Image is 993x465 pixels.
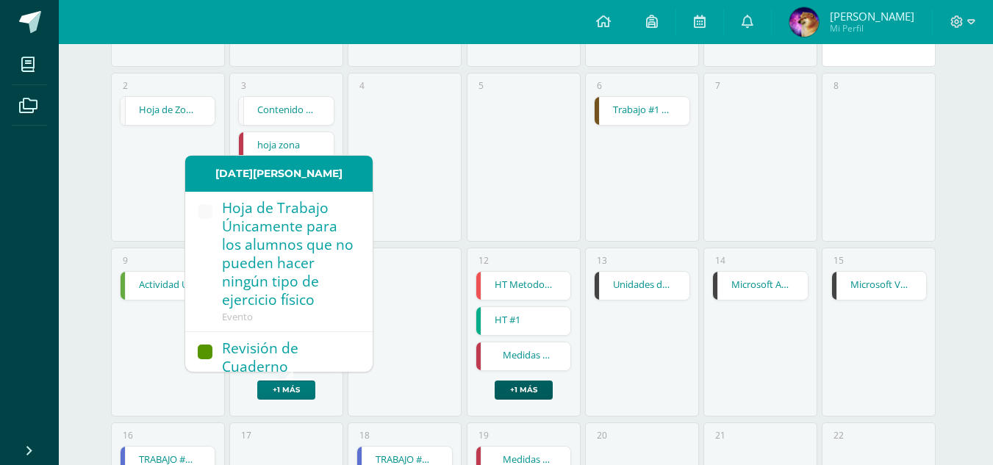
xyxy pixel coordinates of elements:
a: HT Metodo Grafico [476,272,571,300]
div: 12 [478,254,489,267]
span: Mi Perfil [830,22,914,35]
div: Hoja de Trabajo Únicamente para los alumnos que no pueden hacer ningún tipo de ejercicio físico [222,199,358,311]
div: 16 [123,429,133,441]
div: Revisión de Cuaderno [222,339,358,378]
div: 8 [834,79,839,92]
div: HT #1 | Tarea [476,306,572,336]
div: 22 [834,429,844,441]
div: 3 [241,79,246,92]
a:  Medidas de Dispersión datos no agrupados [476,342,571,370]
div: 14 [715,254,725,267]
div: 2 [123,79,128,92]
div: Contenido de Voleibol y Cancha de Voleibol y sus medidas | Evento [238,96,334,126]
a: Trabajo #1 - El modernismo [595,97,689,125]
a: Microsoft Access Creación de Consultas [713,272,808,300]
div: 20 [597,429,607,441]
div: [DATE][PERSON_NAME] [185,156,373,192]
div:  Medidas de Dispersión datos no agrupados | Tarea [476,342,572,371]
div: 15 [834,254,844,267]
div: 18 [359,429,370,441]
div: 7 [715,79,720,92]
div: Trabajo #1 - El modernismo | Tarea [594,96,690,126]
div: 13 [597,254,607,267]
div: 5 [478,79,484,92]
div: HT Metodo Grafico | Tarea [476,271,572,300]
div: Microsoft Visual Basic | Tarea [831,271,928,300]
a: Unidades de Proceso Tarjeta Madre [595,272,689,300]
a: HT #1 [476,307,571,335]
a: Contenido de Voleibol y Cancha de Voleibol y sus medidas [239,97,334,125]
div: Microsoft Access Creación de Consultas | Tarea [712,271,809,300]
span: [PERSON_NAME] [830,9,914,24]
a: +1 más [257,381,315,400]
div: 9 [123,254,128,267]
div: 4 [359,79,365,92]
a: Hoja de Trabajo Únicamente para los alumnos que no pueden hacer ningún tipo de ejercicio físicoEv... [185,192,373,332]
div: 17 [241,429,251,441]
div: Actividad Uno | Tarea [120,271,216,300]
div: 21 [715,429,725,441]
div: 6 [597,79,602,92]
a: Revisión de Cuaderno[PERSON_NAME] en CCLL con Orientación en Computación [185,332,373,412]
a: +1 más [495,381,553,400]
div: Unidades de Proceso Tarjeta Madre | Tarea [594,271,690,300]
div: hoja zona | Tarea [238,131,334,161]
a: Microsoft Visual Basic [832,272,927,300]
a: hoja zona [239,132,334,160]
div: Hoja de Zona | Evento [120,96,216,126]
span: Evento [222,310,253,323]
a: Hoja de Zona [121,97,215,125]
div: 19 [478,429,489,441]
img: c550d578e246ae9db8494eef276237cd.png [789,7,819,37]
a: Actividad Uno [121,272,215,300]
